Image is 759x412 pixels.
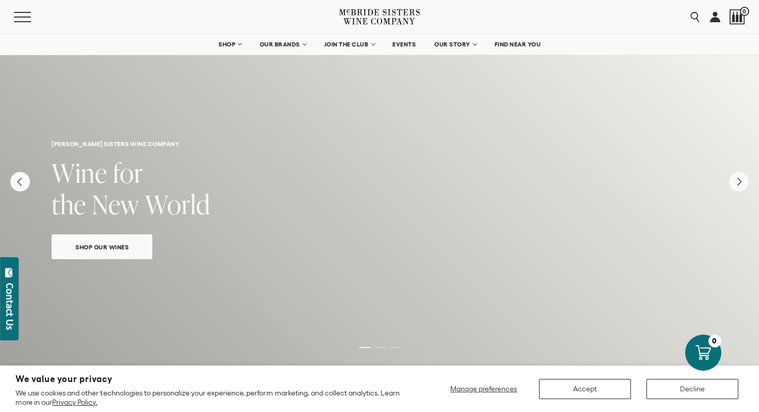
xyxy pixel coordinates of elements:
span: 0 [740,7,749,16]
a: FIND NEAR YOU [488,34,548,55]
button: Accept [539,379,631,399]
a: Privacy Policy. [52,398,97,406]
span: Manage preferences [450,385,517,393]
span: FIND NEAR YOU [495,41,541,48]
button: Decline [646,379,738,399]
span: EVENTS [392,41,416,48]
h6: [PERSON_NAME] sisters wine company [52,140,707,147]
span: New [92,186,139,222]
span: JOIN THE CLUB [324,41,369,48]
span: OUR STORY [434,41,470,48]
a: Shop Our Wines [52,234,152,259]
button: Previous [10,172,30,192]
div: 0 [708,335,721,347]
a: OUR STORY [428,34,483,55]
a: SHOP [212,34,248,55]
div: Contact Us [5,283,15,330]
button: Next [729,172,749,192]
a: JOIN THE CLUB [318,34,381,55]
h2: We value your privacy [15,375,408,384]
p: We use cookies and other technologies to personalize your experience, perform marketing, and coll... [15,388,408,407]
span: Wine [52,155,107,191]
span: SHOP [218,41,236,48]
li: Page dot 1 [359,347,371,348]
a: OUR BRANDS [253,34,312,55]
li: Page dot 2 [374,347,385,348]
span: the [52,186,86,222]
span: Shop Our Wines [57,241,147,253]
a: EVENTS [386,34,422,55]
span: for [113,155,143,191]
li: Page dot 3 [388,347,400,348]
span: OUR BRANDS [260,41,300,48]
button: Mobile Menu Trigger [14,12,51,22]
button: Manage preferences [444,379,524,399]
span: World [145,186,210,222]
